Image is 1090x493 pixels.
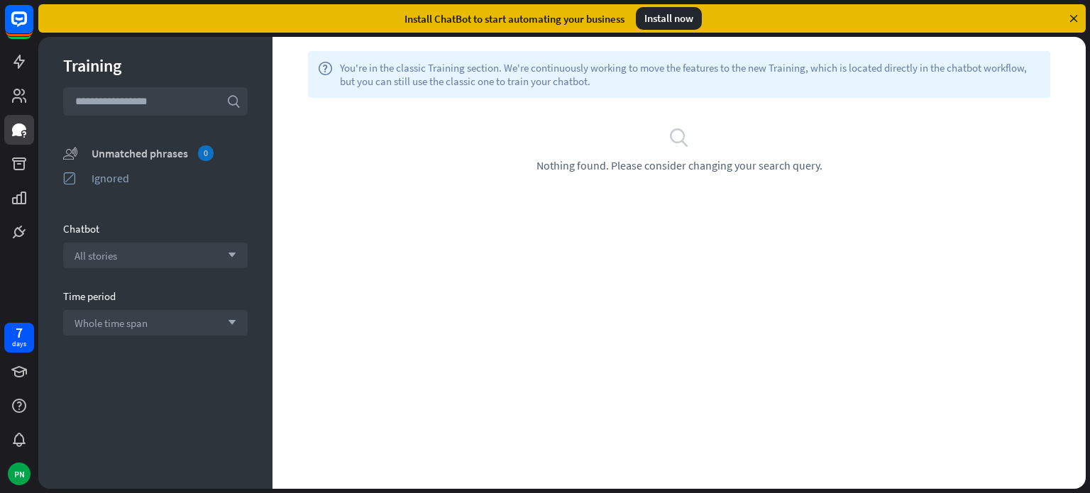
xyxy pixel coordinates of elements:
[63,289,248,303] div: Time period
[75,249,117,262] span: All stories
[226,94,241,109] i: search
[8,462,31,485] div: PN
[63,145,77,160] i: unmatched_phrases
[12,339,26,349] div: days
[198,145,214,161] div: 0
[4,323,34,353] a: 7 days
[340,61,1040,88] span: You're in the classic Training section. We're continuously working to move the features to the ne...
[63,55,248,77] div: Training
[11,6,54,48] button: Open LiveChat chat widget
[92,145,248,161] div: Unmatched phrases
[16,326,23,339] div: 7
[636,7,702,30] div: Install now
[318,61,333,88] i: help
[75,316,148,330] span: Whole time span
[668,126,690,148] i: search
[404,12,624,26] div: Install ChatBot to start automating your business
[92,171,248,185] div: Ignored
[63,171,77,185] i: ignored
[536,158,822,172] span: Nothing found. Please consider changing your search query.
[63,222,248,236] div: Chatbot
[221,251,236,260] i: arrow_down
[221,318,236,327] i: arrow_down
